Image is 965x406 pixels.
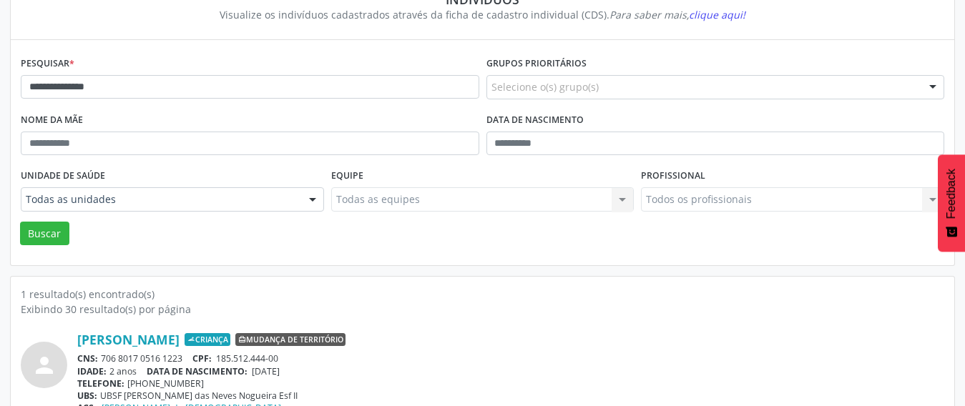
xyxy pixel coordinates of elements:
i: Para saber mais, [609,8,745,21]
label: Equipe [331,165,363,187]
span: CNS: [77,352,98,365]
div: UBSF [PERSON_NAME] das Neves Nogueira Esf II [77,390,944,402]
a: [PERSON_NAME] [77,332,180,347]
span: Todas as unidades [26,192,295,207]
label: Profissional [641,165,705,187]
span: Mudança de território [235,333,346,346]
div: 1 resultado(s) encontrado(s) [21,287,944,302]
span: clique aqui! [689,8,745,21]
div: 706 8017 0516 1223 [77,352,944,365]
span: DATA DE NASCIMENTO: [147,365,248,377]
span: Feedback [945,169,958,219]
label: Nome da mãe [21,109,83,132]
label: Grupos prioritários [486,53,587,75]
span: CPF: [192,352,212,365]
span: TELEFONE: [77,377,124,390]
div: Visualize os indivíduos cadastrados através da ficha de cadastro individual (CDS). [31,7,934,22]
span: UBS: [77,390,97,402]
span: 185.512.444-00 [216,352,278,365]
button: Buscar [20,222,69,246]
span: [DATE] [252,365,280,377]
i: person [31,352,57,378]
div: Exibindo 30 resultado(s) por página [21,302,944,317]
span: Criança [185,333,230,346]
span: IDADE: [77,365,107,377]
button: Feedback - Mostrar pesquisa [938,154,965,252]
label: Data de nascimento [486,109,584,132]
span: Selecione o(s) grupo(s) [491,79,599,94]
div: 2 anos [77,365,944,377]
label: Pesquisar [21,53,74,75]
div: [PHONE_NUMBER] [77,377,944,390]
label: Unidade de saúde [21,165,105,187]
